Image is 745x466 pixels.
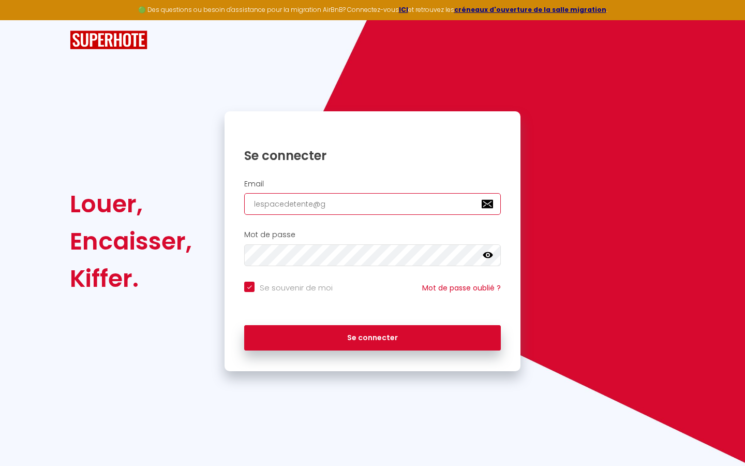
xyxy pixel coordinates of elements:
[244,193,501,215] input: Ton Email
[422,283,501,293] a: Mot de passe oublié ?
[8,4,39,35] button: Ouvrir le widget de chat LiveChat
[244,325,501,351] button: Se connecter
[399,5,408,14] a: ICI
[70,260,192,297] div: Kiffer.
[70,223,192,260] div: Encaisser,
[244,180,501,188] h2: Email
[454,5,606,14] a: créneaux d'ouverture de la salle migration
[244,148,501,164] h1: Se connecter
[70,185,192,223] div: Louer,
[244,230,501,239] h2: Mot de passe
[70,31,147,50] img: SuperHote logo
